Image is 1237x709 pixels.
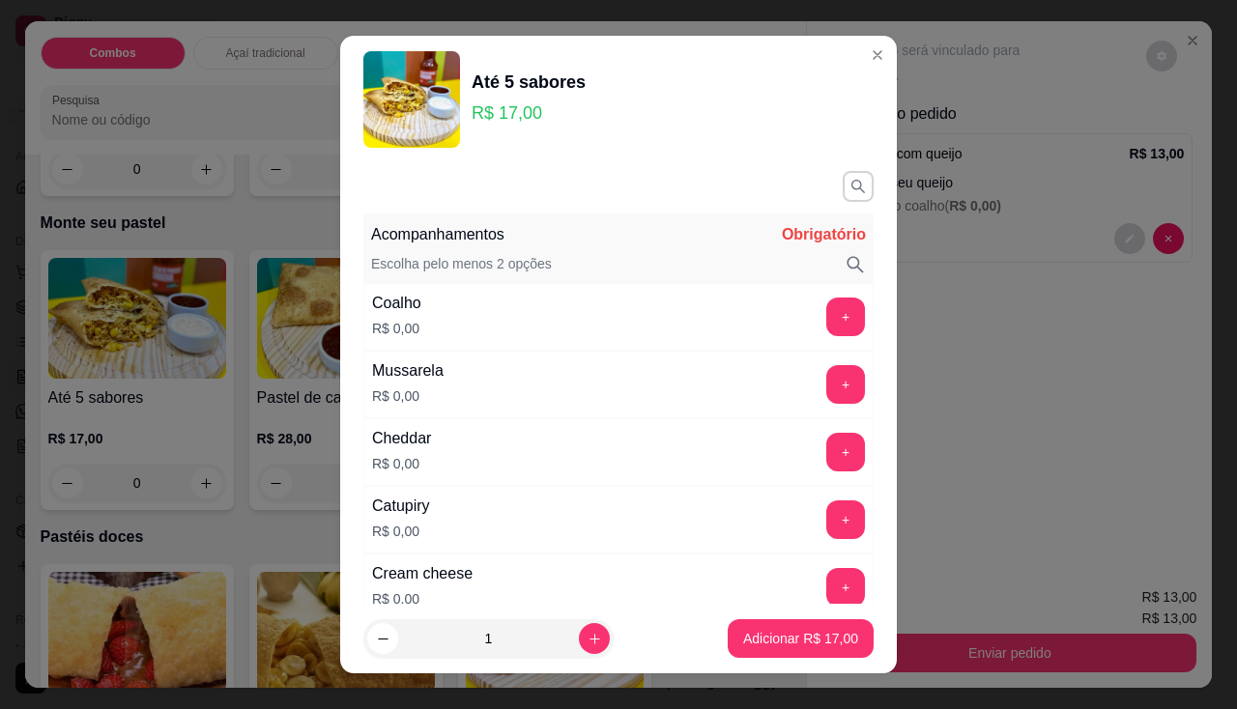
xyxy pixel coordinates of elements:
div: Coalho [372,292,421,315]
button: Adicionar R$ 17,00 [728,619,874,658]
p: Escolha pelo menos 2 opções [371,254,552,275]
div: Até 5 sabores [472,69,586,96]
p: R$ 0,00 [372,522,430,541]
p: R$ 0,00 [372,454,431,473]
button: add [826,365,865,404]
div: Cream cheese [372,562,473,585]
div: Cheddar [372,427,431,450]
button: add [826,568,865,607]
img: product-image [363,51,460,148]
p: R$ 0,00 [372,319,421,338]
button: decrease-product-quantity [367,623,398,654]
button: Close [862,40,893,71]
button: add [826,298,865,336]
div: Mussarela [372,359,444,383]
p: R$ 0,00 [372,589,473,609]
button: add [826,433,865,471]
button: add [826,500,865,539]
p: Obrigatório [782,223,866,246]
p: Adicionar R$ 17,00 [743,629,858,648]
p: R$ 17,00 [472,99,586,127]
button: increase-product-quantity [579,623,610,654]
p: R$ 0,00 [372,386,444,406]
p: Acompanhamentos [371,223,504,246]
div: Catupiry [372,495,430,518]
